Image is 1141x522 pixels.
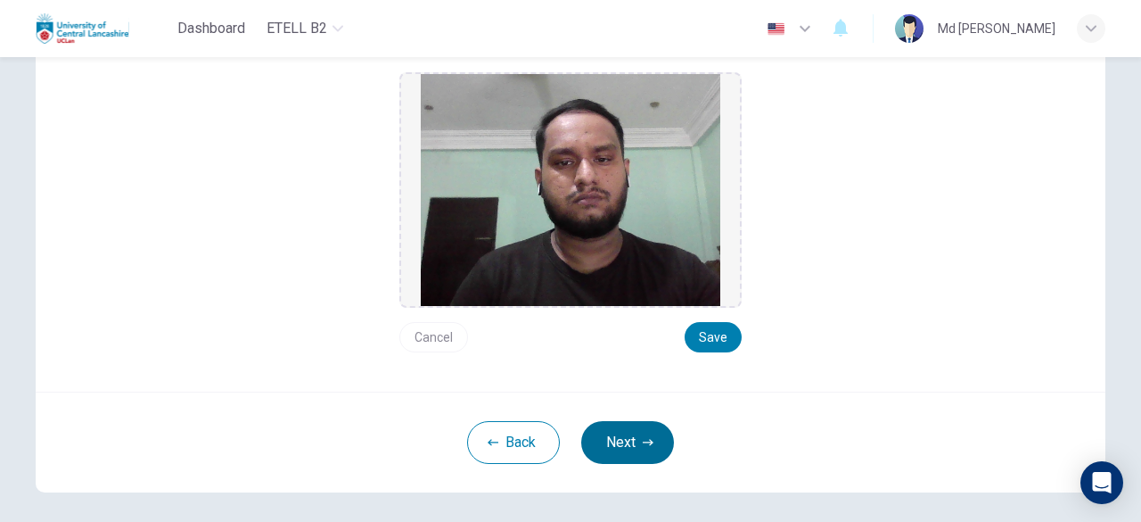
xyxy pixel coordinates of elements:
[765,22,787,36] img: en
[177,18,245,39] span: Dashboard
[895,14,923,43] img: Profile picture
[581,421,674,464] button: Next
[36,11,170,46] a: Uclan logo
[399,322,468,352] button: Cancel
[467,421,560,464] button: Back
[170,12,252,45] button: Dashboard
[259,12,350,45] button: eTELL B2
[938,18,1055,39] div: Md [PERSON_NAME]
[267,18,327,39] span: eTELL B2
[685,322,742,352] button: Save
[1080,461,1123,504] div: Open Intercom Messenger
[36,11,129,46] img: Uclan logo
[421,74,720,306] img: preview screemshot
